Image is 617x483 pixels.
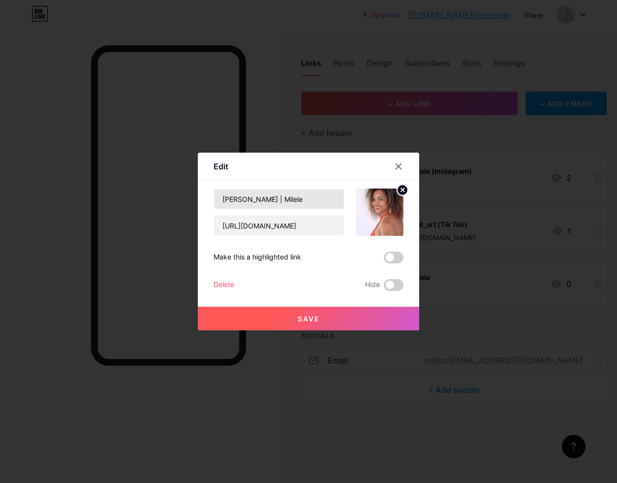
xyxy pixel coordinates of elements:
div: Edit [214,161,228,172]
button: Save [198,307,419,330]
img: link_thumbnail [356,189,403,236]
span: Save [298,315,320,323]
span: Hide [365,279,380,291]
div: Delete [214,279,234,291]
input: Title [214,189,344,209]
input: URL [214,216,344,235]
div: Make this a highlighted link [214,252,301,263]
